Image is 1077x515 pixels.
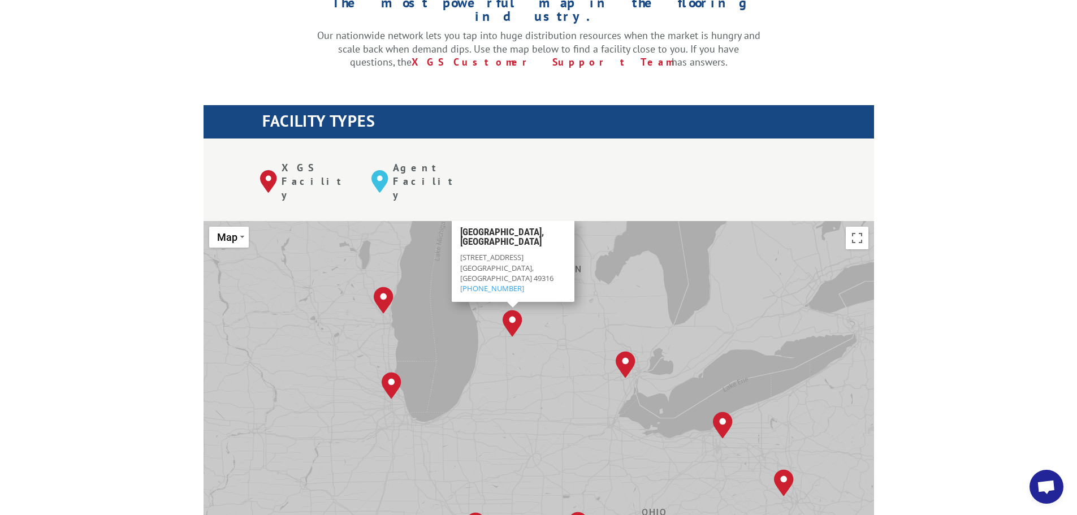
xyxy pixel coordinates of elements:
[616,351,635,378] div: Detroit, MI
[382,372,401,399] div: Chicago, IL
[713,412,733,439] div: Cleveland, OH
[209,227,249,248] button: Change map style
[317,29,760,69] p: Our nationwide network lets you tap into huge distribution resources when the market is hungry an...
[1030,470,1063,504] div: Open chat
[282,161,354,201] p: XGS Facility
[262,113,874,135] h1: FACILITY TYPES
[460,252,523,262] span: [STREET_ADDRESS]
[503,310,522,337] div: Grand Rapids, MI
[374,287,393,314] div: Milwaukee, WI
[846,227,868,249] button: Toggle fullscreen view
[460,227,565,252] h3: [GEOGRAPHIC_DATA], [GEOGRAPHIC_DATA]
[393,161,466,201] p: Agent Facility
[460,283,524,293] a: [PHONE_NUMBER]
[561,223,569,231] span: Close
[412,55,672,68] a: XGS Customer Support Team
[774,469,794,496] div: Pittsburgh, PA
[460,262,553,283] span: [GEOGRAPHIC_DATA], [GEOGRAPHIC_DATA] 49316
[217,231,237,243] span: Map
